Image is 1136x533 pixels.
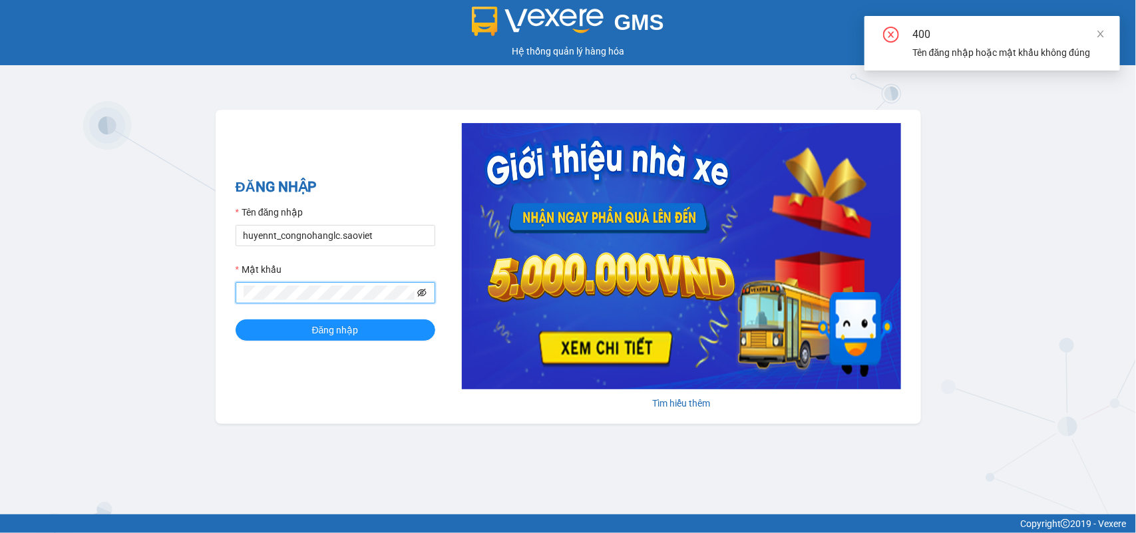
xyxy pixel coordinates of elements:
[236,176,435,198] h2: ĐĂNG NHẬP
[472,20,664,31] a: GMS
[883,27,899,45] span: close-circle
[417,288,427,297] span: eye-invisible
[614,10,664,35] span: GMS
[1096,29,1105,39] span: close
[462,123,901,389] img: banner-0
[912,27,1104,43] div: 400
[244,285,415,300] input: Mật khẩu
[236,319,435,341] button: Đăng nhập
[236,205,303,220] label: Tên đăng nhập
[912,45,1104,60] div: Tên đăng nhập hoặc mật khẩu không đúng
[1061,519,1070,528] span: copyright
[462,396,901,411] div: Tìm hiểu thêm
[236,225,435,246] input: Tên đăng nhập
[3,44,1133,59] div: Hệ thống quản lý hàng hóa
[472,7,604,36] img: logo 2
[312,323,359,337] span: Đăng nhập
[236,262,282,277] label: Mật khẩu
[10,516,1126,531] div: Copyright 2019 - Vexere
